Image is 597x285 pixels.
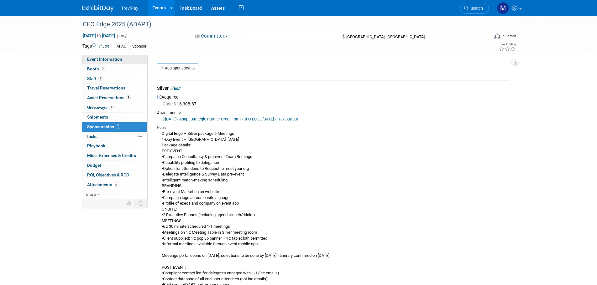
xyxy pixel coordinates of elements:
[115,43,128,50] div: APAC
[82,151,147,160] a: Misc. Expenses & Credits
[82,132,147,141] a: Tasks
[82,84,147,93] a: Travel Reservations
[157,110,510,116] div: Attachments:
[346,34,425,39] span: [GEOGRAPHIC_DATA], [GEOGRAPHIC_DATA]
[82,64,147,74] a: Booth
[82,180,147,190] a: Attachments6
[109,105,114,109] span: 1
[86,192,96,197] span: more
[116,124,120,129] span: 1
[87,115,108,120] span: Shipments
[124,199,135,207] td: Personalize Event Tab Strip
[82,141,147,151] a: Playbook
[193,33,230,39] button: Committed
[82,93,147,103] a: Asset Reservations5
[460,3,489,14] a: Search
[82,103,147,112] a: Giveaways1
[82,43,109,50] td: Tags
[126,95,131,100] span: 5
[82,190,147,199] a: more
[114,182,118,187] span: 6
[98,76,103,81] span: 1
[87,182,118,187] span: Attachments
[497,2,509,14] img: Maiia Khasina
[87,66,107,71] span: Booth
[101,66,107,71] span: Booth not reserved yet
[121,6,139,11] span: TreviPay
[96,33,102,38] span: to
[130,43,148,50] div: Sponsor
[157,85,510,93] div: Silver
[499,43,516,46] div: Event Rating
[469,6,483,11] span: Search
[87,163,101,168] span: Budget
[87,153,136,158] span: Misc. Expenses & Credits
[82,33,115,38] span: [DATE] [DATE]
[87,143,105,148] span: Playbook
[82,170,147,180] a: ROI, Objectives & ROO
[87,172,129,177] span: ROI, Objectives & ROO
[87,76,103,81] span: Staff
[87,95,131,100] span: Asset Reservations
[134,199,147,207] td: Toggle Event Tabs
[82,5,114,12] img: ExhibitDay
[452,33,516,42] div: Event Format
[99,44,109,48] a: Edit
[87,105,114,110] span: Giveaways
[494,33,500,38] img: Format-Inperson.png
[163,101,199,106] span: 16,308.87
[82,74,147,84] a: Staff1
[82,161,147,170] a: Budget
[87,57,122,62] span: Event Information
[170,86,181,91] a: Edit
[86,134,97,139] span: Tasks
[87,124,120,129] span: Sponsorships
[81,19,479,30] div: CFO Edge 2025 (ADAPT)
[157,125,510,130] div: Notes:
[162,117,298,121] a: [DATE] - Adapt Strategic Partner Order Form - CFO EDGE [DATE] - Trevipay.pdf
[82,113,147,122] a: Shipments
[82,122,147,132] a: Sponsorships1
[116,34,128,38] span: (1 day)
[163,101,177,106] span: Cost: $
[82,55,147,64] a: Event Information
[501,34,516,38] div: In-Person
[87,85,125,90] span: Travel Reservations
[157,63,198,73] a: Add Sponsorship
